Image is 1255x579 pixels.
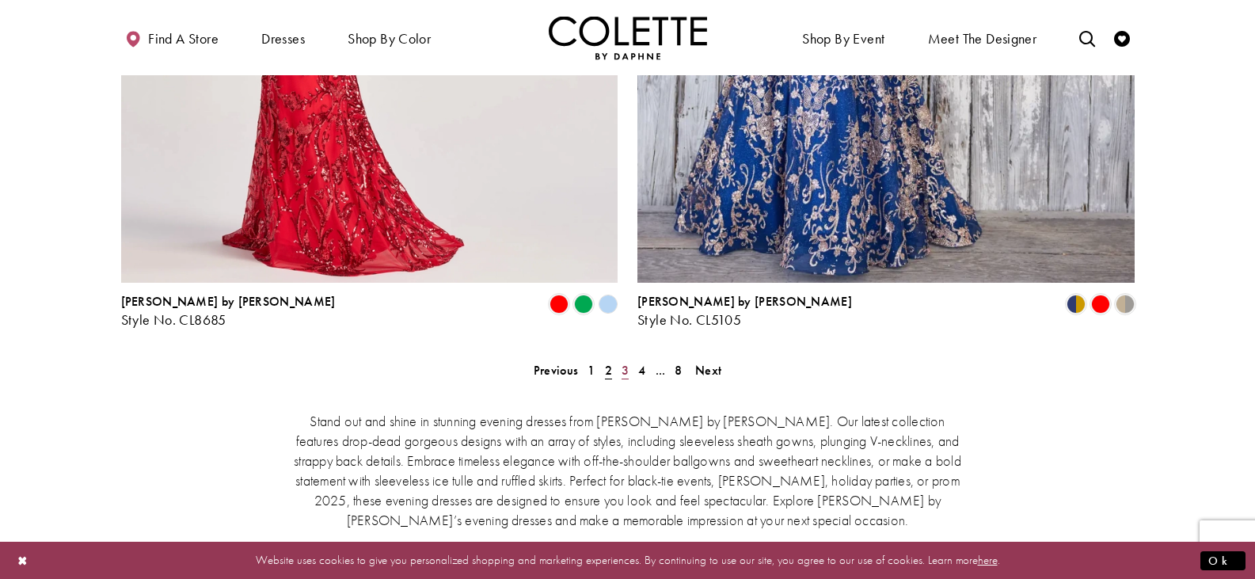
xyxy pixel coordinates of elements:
[638,362,645,379] span: 4
[637,310,741,329] span: Style No. CL5105
[670,359,686,382] a: 8
[637,295,852,328] div: Colette by Daphne Style No. CL5105
[121,295,336,328] div: Colette by Daphne Style No. CL8685
[617,359,633,382] a: 3
[798,16,888,59] span: Shop By Event
[605,362,612,379] span: 2
[534,362,578,379] span: Previous
[1075,16,1099,59] a: Toggle search
[695,362,721,379] span: Next
[261,31,305,47] span: Dresses
[675,362,682,379] span: 8
[1091,295,1110,314] i: Red
[549,16,707,59] a: Visit Home Page
[291,411,964,530] p: Stand out and shine in stunning evening dresses from [PERSON_NAME] by [PERSON_NAME]. Our latest c...
[928,31,1037,47] span: Meet the designer
[637,293,852,310] span: [PERSON_NAME] by [PERSON_NAME]
[978,552,998,568] a: here
[550,295,569,314] i: Red
[1110,16,1134,59] a: Check Wishlist
[588,362,595,379] span: 1
[802,31,884,47] span: Shop By Event
[348,31,431,47] span: Shop by color
[1116,295,1135,314] i: Gold/Pewter
[257,16,309,59] span: Dresses
[1067,295,1086,314] i: Navy Blue/Gold
[344,16,435,59] span: Shop by color
[121,293,336,310] span: [PERSON_NAME] by [PERSON_NAME]
[529,359,583,382] a: Prev Page
[622,362,629,379] span: 3
[633,359,650,382] a: 4
[574,295,593,314] i: Emerald
[10,547,36,574] button: Close Dialog
[583,359,599,382] a: 1
[549,16,707,59] img: Colette by Daphne
[924,16,1041,59] a: Meet the designer
[121,16,222,59] a: Find a store
[148,31,219,47] span: Find a store
[651,359,671,382] a: ...
[656,362,666,379] span: ...
[599,295,618,314] i: Periwinkle
[690,359,726,382] a: Next Page
[600,359,617,382] span: Current page
[114,550,1141,571] p: Website uses cookies to give you personalized shopping and marketing experiences. By continuing t...
[1200,550,1245,570] button: Submit Dialog
[121,310,226,329] span: Style No. CL8685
